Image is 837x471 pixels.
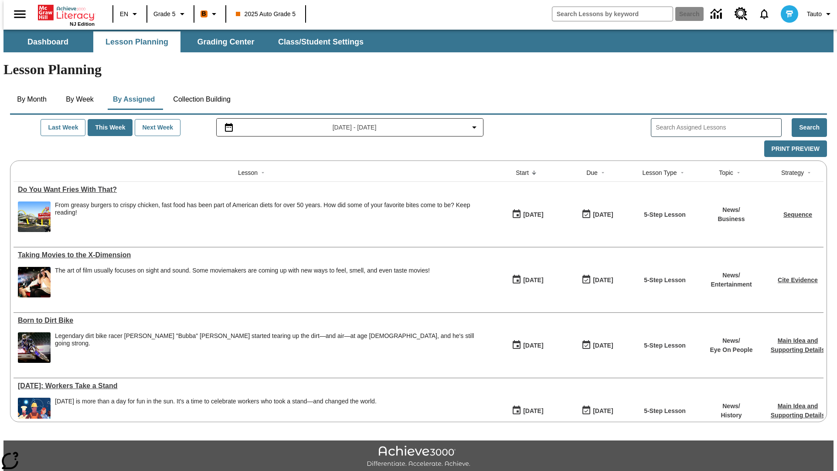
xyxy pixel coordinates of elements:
p: News / [721,402,742,411]
button: Sort [677,167,687,178]
div: Topic [719,168,733,177]
a: Labor Day: Workers Take a Stand, Lessons [18,382,488,390]
p: History [721,411,742,420]
p: 5-Step Lesson [644,406,686,416]
button: Select a new avatar [776,3,803,25]
button: This Week [88,119,133,136]
div: Legendary dirt bike racer [PERSON_NAME] "Bubba" [PERSON_NAME] started tearing up the dirt—and air... [55,332,488,347]
button: Search [792,118,827,137]
button: Sort [598,167,608,178]
button: 09/10/25: First time the lesson was available [509,337,546,354]
div: [DATE] is more than a day for fun in the sun. It's a time to celebrate workers who took a stand—a... [55,398,377,405]
button: 09/11/25: First time the lesson was available [509,272,546,288]
p: News / [718,205,745,215]
div: [DATE] [593,209,613,220]
div: Home [38,3,95,27]
button: Boost Class color is orange. Change class color [197,6,223,22]
div: From greasy burgers to crispy chicken, fast food has been part of American diets for over 50 year... [55,201,488,232]
span: Tauto [807,10,822,19]
p: 5-Step Lesson [644,276,686,285]
div: [DATE] [593,340,613,351]
div: Taking Movies to the X-Dimension [18,251,488,259]
span: Grade 5 [153,10,176,19]
div: Born to Dirt Bike [18,317,488,324]
div: Lesson Type [642,168,677,177]
button: Class/Student Settings [271,31,371,52]
button: Profile/Settings [803,6,837,22]
button: Sort [529,167,539,178]
a: Notifications [753,3,776,25]
div: Labor Day: Workers Take a Stand [18,382,488,390]
span: B [202,8,206,19]
button: Next Week [135,119,180,136]
button: Sort [733,167,744,178]
div: The art of film usually focuses on sight and sound. Some moviemakers are coming up with new ways ... [55,267,430,297]
span: [DATE] - [DATE] [333,123,377,132]
p: Eye On People [710,345,752,355]
p: News / [710,336,752,345]
h1: Lesson Planning [3,61,834,78]
button: Sort [804,167,814,178]
img: One of the first McDonald's stores, with the iconic red sign and golden arches. [18,201,51,232]
a: Taking Movies to the X-Dimension, Lessons [18,251,488,259]
a: Main Idea and Supporting Details [771,403,825,419]
div: [DATE] [523,340,543,351]
button: 09/11/25: First time the lesson was available [509,206,546,223]
span: 2025 Auto Grade 5 [236,10,296,19]
div: Strategy [781,168,804,177]
button: 09/10/25: First time the lesson was available [509,403,546,419]
svg: Collapse Date Range Filter [469,122,480,133]
a: Data Center [705,2,729,26]
div: Labor Day is more than a day for fun in the sun. It's a time to celebrate workers who took a stan... [55,398,377,428]
div: Start [516,168,529,177]
button: 09/10/25: Last day the lesson can be accessed [578,337,616,354]
div: Legendary dirt bike racer James "Bubba" Stewart started tearing up the dirt—and air—at age 4, and... [55,332,488,363]
div: [DATE] [523,209,543,220]
img: A banner with a blue background shows an illustrated row of diverse men and women dressed in clot... [18,398,51,428]
div: SubNavbar [3,30,834,52]
span: EN [120,10,128,19]
div: From greasy burgers to crispy chicken, fast food has been part of American diets for over 50 year... [55,201,488,216]
img: avatar image [781,5,798,23]
button: By Month [10,89,54,110]
button: Collection Building [166,89,238,110]
div: SubNavbar [3,31,371,52]
p: Business [718,215,745,224]
a: Born to Dirt Bike, Lessons [18,317,488,324]
p: 5-Step Lesson [644,341,686,350]
div: Do You Want Fries With That? [18,186,488,194]
button: Grading Center [182,31,269,52]
button: Grade: Grade 5, Select a grade [150,6,191,22]
div: Due [586,168,598,177]
button: Sort [258,167,268,178]
button: 09/11/25: Last day the lesson can be accessed [578,272,616,288]
button: By Assigned [106,89,162,110]
div: [DATE] [593,275,613,286]
a: Main Idea and Supporting Details [771,337,825,353]
a: Sequence [783,211,812,218]
a: Resource Center, Will open in new tab [729,2,753,26]
button: Select the date range menu item [220,122,480,133]
p: The art of film usually focuses on sight and sound. Some moviemakers are coming up with new ways ... [55,267,430,274]
span: NJ Edition [70,21,95,27]
button: Last Week [41,119,85,136]
a: Cite Evidence [778,276,818,283]
button: Print Preview [764,140,827,157]
button: 09/10/25: Last day the lesson can be accessed [578,403,616,419]
img: Panel in front of the seats sprays water mist to the happy audience at a 4DX-equipped theater. [18,267,51,297]
button: By Week [58,89,102,110]
p: 5-Step Lesson [644,210,686,219]
button: Dashboard [4,31,92,52]
input: Search Assigned Lessons [656,121,781,134]
button: Open side menu [7,1,33,27]
a: Do You Want Fries With That?, Lessons [18,186,488,194]
div: [DATE] [523,275,543,286]
img: Achieve3000 Differentiate Accelerate Achieve [367,446,470,468]
button: Language: EN, Select a language [116,6,144,22]
button: 09/11/25: Last day the lesson can be accessed [578,206,616,223]
img: Motocross racer James Stewart flies through the air on his dirt bike. [18,332,51,363]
